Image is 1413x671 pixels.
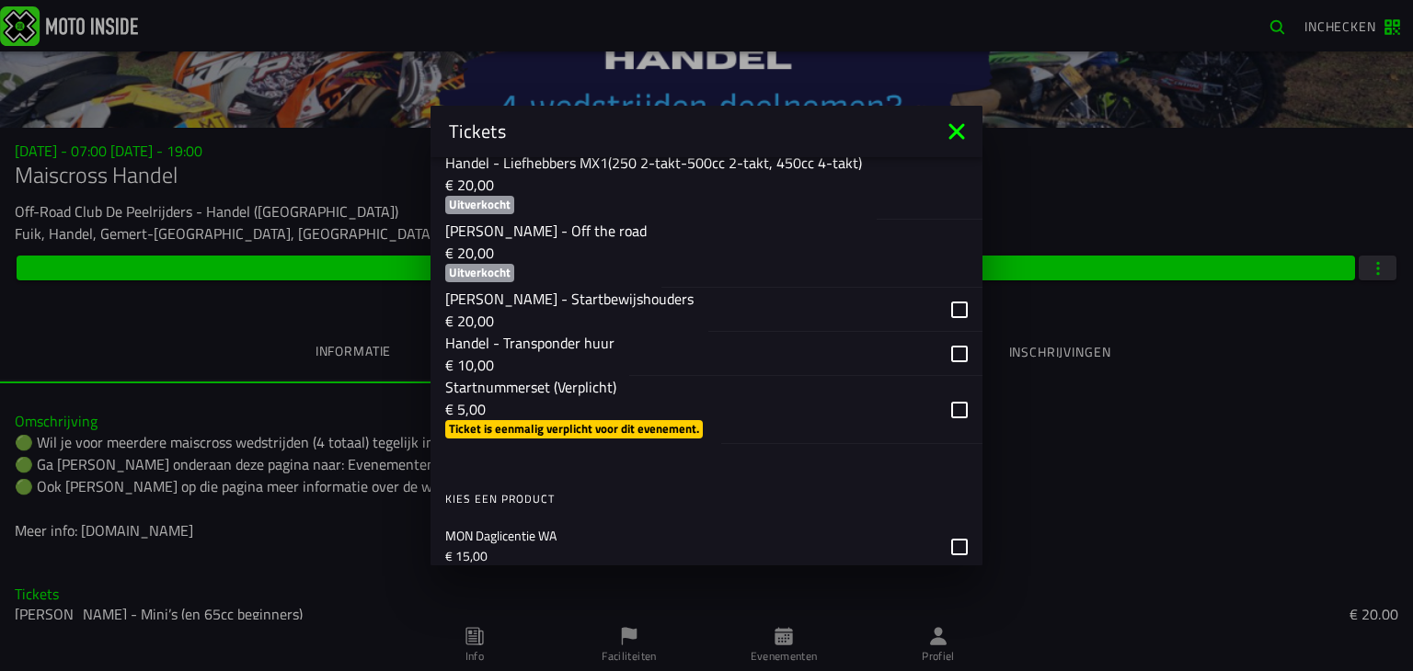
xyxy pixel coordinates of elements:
[445,527,936,545] p: MON Daglicentie WA
[431,118,942,145] ion-title: Tickets
[445,174,862,196] p: € 20,00
[445,376,706,398] p: Startnummerset (Verplicht)
[445,354,615,376] p: € 10,00
[445,398,706,420] p: € 5,00
[445,152,862,174] p: Handel - Liefhebbers MX1(250 2-takt-500cc 2-takt, 450cc 4-takt)
[445,420,703,438] ion-badge: Ticket is eenmalig verplicht voor dit evenement.
[445,220,647,242] p: [PERSON_NAME] - Off the road
[445,264,514,282] ion-badge: Uitverkocht
[445,332,615,354] p: Handel - Transponder huur
[445,490,555,507] ion-text: Kies een product
[445,242,647,264] p: € 20,00
[445,196,514,214] ion-badge: Uitverkocht
[445,547,936,565] p: € 15,00
[445,288,694,310] p: [PERSON_NAME] - Startbewijshouders
[445,310,694,332] p: € 20,00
